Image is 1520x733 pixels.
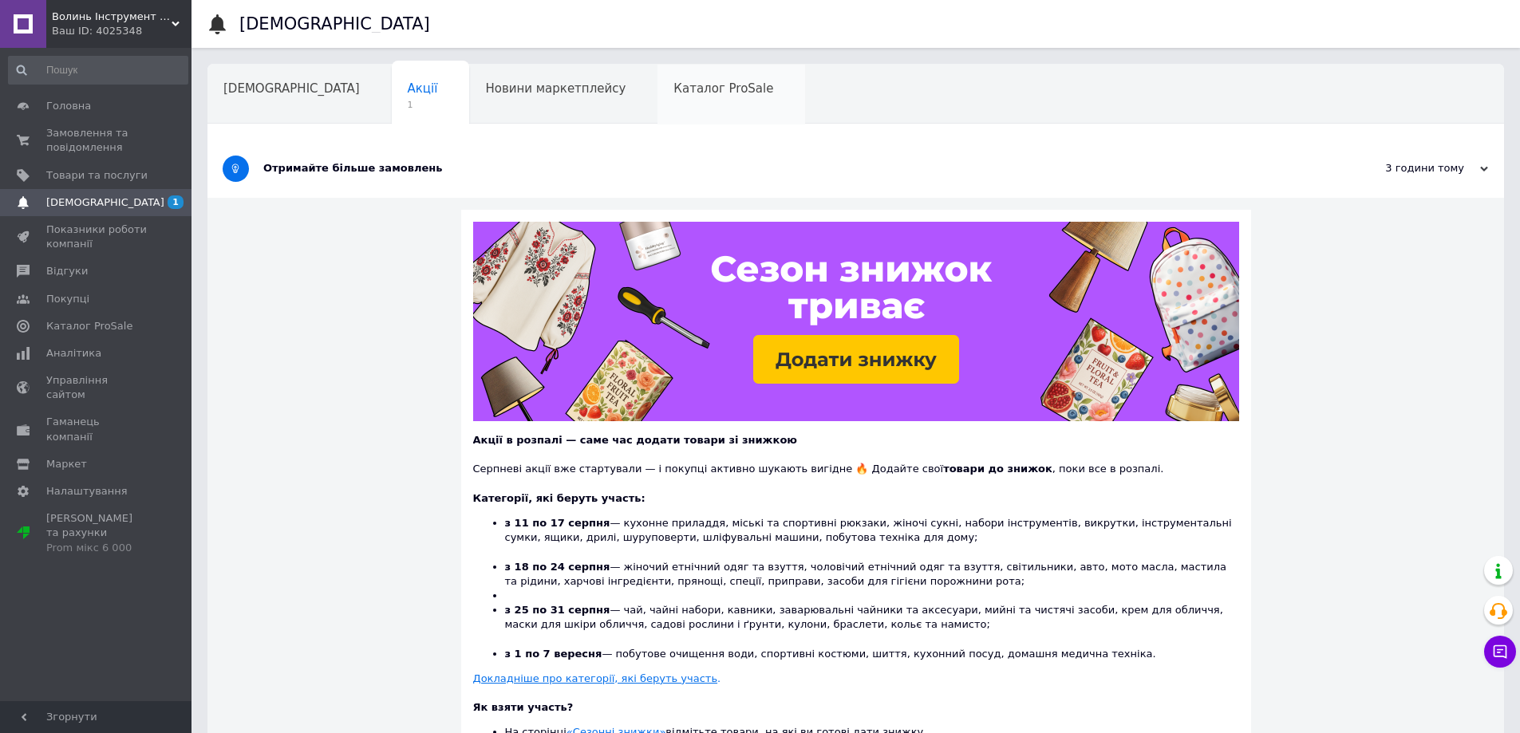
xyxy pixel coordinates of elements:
[505,647,1239,661] li: — побутове очищення води, спортивні костюми, шиття, кухонний посуд, домашня медична техніка.
[473,672,718,684] u: Докладніше про категорії, які беруть участь
[943,463,1052,475] b: товари до знижок
[473,434,797,446] b: Акції в розпалі — саме час додати товари зі знижкою
[46,415,148,443] span: Гаманець компанії
[46,126,148,155] span: Замовлення та повідомлення
[46,168,148,183] span: Товари та послуги
[408,99,438,111] span: 1
[263,161,1329,175] div: Отримайте більше замовлень
[46,373,148,402] span: Управління сайтом
[239,14,430,33] h1: [DEMOGRAPHIC_DATA]
[408,81,438,96] span: Акції
[1484,636,1516,668] button: Чат з покупцем
[505,603,1239,647] li: — чай, чайні набори, кавники, заварювальні чайники та аксесуари, мийні та чистячі засоби, крем дл...
[46,457,87,471] span: Маркет
[505,516,1239,560] li: — кухонне приладдя, міські та спортивні рюкзаки, жіночі сукні, набори інструментів, викрутки, інс...
[46,264,88,278] span: Відгуки
[505,517,610,529] b: з 11 по 17 серпня
[1329,161,1488,175] div: 3 години тому
[46,319,132,333] span: Каталог ProSale
[673,81,773,96] span: Каталог ProSale
[473,447,1239,476] div: Серпневі акції вже стартували — і покупці активно шукають вигідне 🔥 Додайте свої , поки все в роз...
[505,604,610,616] b: з 25 по 31 серпня
[46,511,148,555] span: [PERSON_NAME] та рахунки
[46,223,148,251] span: Показники роботи компанії
[473,701,574,713] b: Як взяти участь?
[46,346,101,361] span: Аналітика
[223,81,360,96] span: [DEMOGRAPHIC_DATA]
[46,195,164,210] span: [DEMOGRAPHIC_DATA]
[46,541,148,555] div: Prom мікс 6 000
[46,292,89,306] span: Покупці
[505,560,1239,589] li: — жіночий етнічний одяг та взуття, чоловічий етнічний одяг та взуття, світильники, авто, мото мас...
[52,24,191,38] div: Ваш ID: 4025348
[8,56,188,85] input: Пошук
[485,81,626,96] span: Новини маркетплейсу
[52,10,172,24] span: Волинь Інструмент Центр
[46,484,128,499] span: Налаштування
[46,99,91,113] span: Головна
[505,561,610,573] b: з 18 по 24 серпня
[473,492,646,504] b: Категорії, які беруть участь:
[505,648,602,660] b: з 1 по 7 вересня
[473,672,721,684] a: Докладніше про категорії, які беруть участь.
[168,195,184,209] span: 1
